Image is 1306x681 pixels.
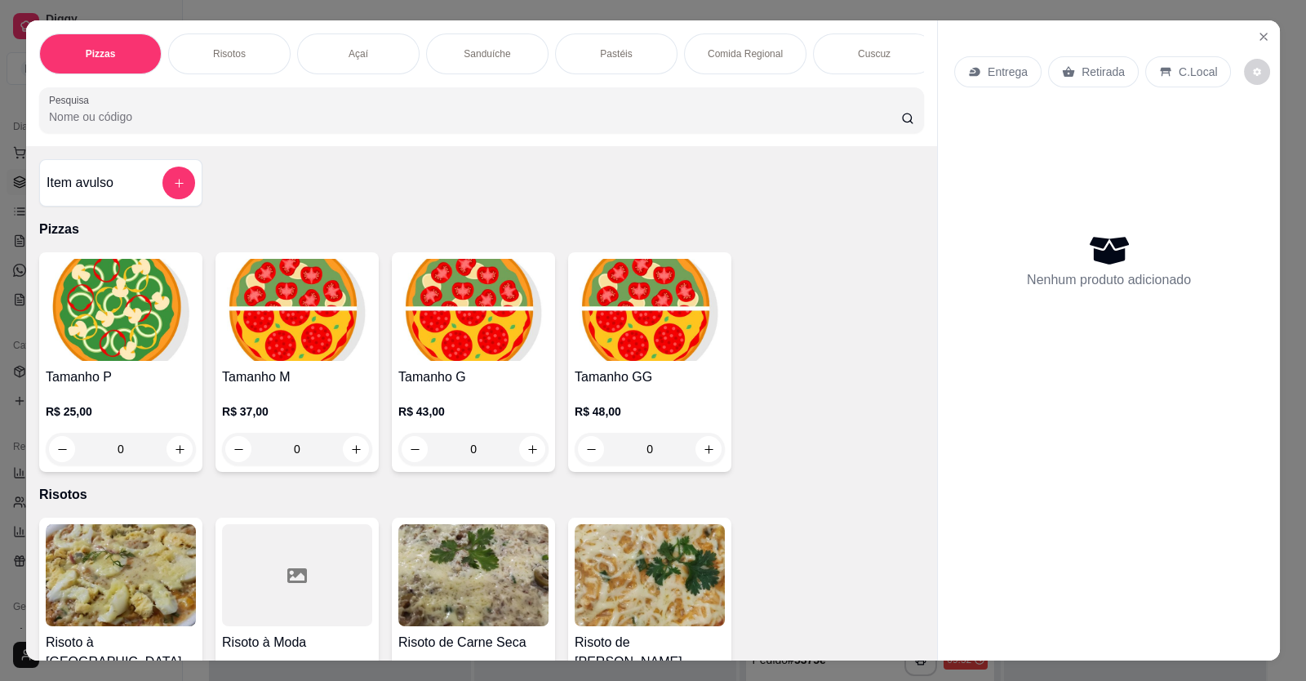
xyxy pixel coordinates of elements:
button: decrease-product-quantity [1244,59,1270,85]
button: add-separate-item [162,167,195,199]
h4: Risoto à Moda [222,633,372,652]
p: Pizzas [39,220,924,239]
h4: Tamanho G [398,367,549,387]
p: Entrega [988,64,1028,80]
h4: Risoto de [PERSON_NAME] [575,633,725,672]
p: R$ 25,00 [46,403,196,420]
label: Pesquisa [49,93,95,107]
img: product-image [575,259,725,361]
p: Risotos [39,485,924,505]
h4: Tamanho P [46,367,196,387]
img: product-image [46,259,196,361]
img: product-image [398,524,549,626]
p: Pastéis [600,47,632,60]
h4: Item avulso [47,173,113,193]
p: Risotos [213,47,246,60]
button: Close [1250,24,1277,50]
img: product-image [46,524,196,626]
p: R$ 37,00 [222,403,372,420]
p: Retirada [1082,64,1125,80]
p: Cuscuz [858,47,891,60]
p: R$ 43,00 [398,403,549,420]
img: product-image [398,259,549,361]
p: Sanduíche [464,47,510,60]
img: product-image [575,524,725,626]
h4: Risoto de Carne Seca [398,633,549,652]
h4: Tamanho M [222,367,372,387]
input: Pesquisa [49,109,901,125]
h4: Tamanho GG [575,367,725,387]
p: Açaí [349,47,368,60]
img: product-image [222,259,372,361]
p: Pizzas [86,47,116,60]
p: C.Local [1179,64,1217,80]
h4: Risoto à [GEOGRAPHIC_DATA] [46,633,196,672]
p: Nenhum produto adicionado [1027,270,1191,290]
p: R$ 48,00 [575,403,725,420]
p: Comida Regional [708,47,783,60]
